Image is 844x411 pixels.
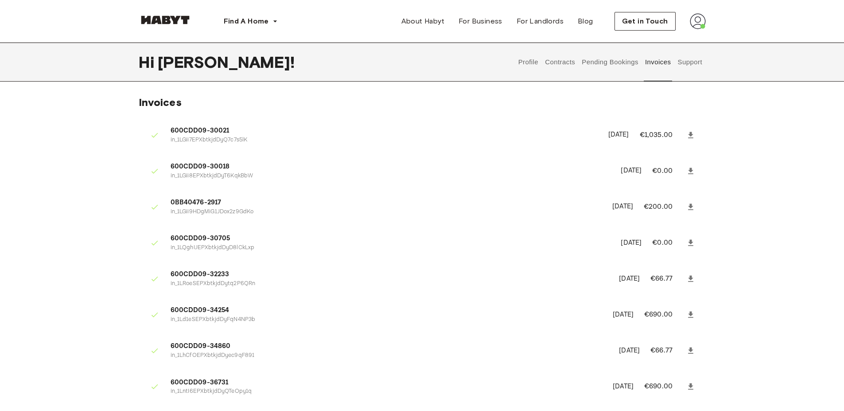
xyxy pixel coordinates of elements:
[613,310,634,320] p: [DATE]
[644,43,672,82] button: Invoices
[171,388,603,396] p: in_1LntI6EPXbtkjdDyQTeOpy1q
[459,16,502,27] span: For Business
[517,16,564,27] span: For Landlords
[171,341,609,352] span: 600CDD09-34860
[677,43,704,82] button: Support
[619,274,640,284] p: [DATE]
[171,172,611,180] p: in_1LGii8EPXbtkjdDyT6KqkBbW
[644,202,685,212] p: €200.00
[571,12,600,30] a: Blog
[640,130,685,141] p: €1,035.00
[578,16,593,27] span: Blog
[621,238,642,248] p: [DATE]
[517,43,540,82] button: Profile
[650,274,684,284] p: €66.77
[652,166,684,176] p: €0.00
[615,12,676,31] button: Get in Touch
[171,305,603,316] span: 600CDD09-34254
[139,53,158,71] span: Hi
[515,43,705,82] div: user profile tabs
[171,244,611,252] p: in_1LQghUEPXbtkjdDyD8lCkLxp
[171,208,602,216] p: in_1LGii9HDgMiG1JDox2z9GdKo
[171,280,609,288] p: in_1LRoeSEPXbtkjdDytq2P6QRn
[619,346,640,356] p: [DATE]
[401,16,444,27] span: About Habyt
[650,345,684,356] p: €66.77
[621,166,642,176] p: [DATE]
[644,309,685,320] p: €690.00
[622,16,668,27] span: Get in Touch
[644,381,685,392] p: €690.00
[171,352,609,360] p: in_1LhCfOEPXbtkjdDyec9qF891
[171,126,598,136] span: 600CDD09-30021
[544,43,576,82] button: Contracts
[158,53,295,71] span: [PERSON_NAME] !
[510,12,571,30] a: For Landlords
[139,16,192,24] img: Habyt
[171,234,611,244] span: 600CDD09-30705
[652,238,684,248] p: €0.00
[613,382,634,392] p: [DATE]
[171,136,598,145] p: in_1LGii7EPXbtkjdDyQ7c7s5lK
[171,316,603,324] p: in_1Ld1eSEPXbtkjdDyFqN4NP3b
[394,12,451,30] a: About Habyt
[612,202,633,212] p: [DATE]
[608,130,629,140] p: [DATE]
[224,16,269,27] span: Find A Home
[171,378,603,388] span: 600CDD09-36731
[171,162,611,172] span: 600CDD09-30018
[171,198,602,208] span: 0BB40476-2917
[451,12,510,30] a: For Business
[171,270,609,280] span: 600CDD09-32233
[581,43,640,82] button: Pending Bookings
[139,96,182,109] span: Invoices
[217,12,285,30] button: Find A Home
[690,13,706,29] img: avatar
